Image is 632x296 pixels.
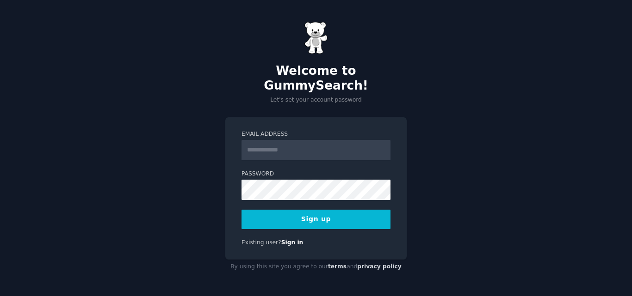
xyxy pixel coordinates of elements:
a: Sign in [281,239,304,246]
a: terms [328,263,347,270]
img: Gummy Bear [304,22,328,54]
label: Password [242,170,390,178]
label: Email Address [242,130,390,139]
a: privacy policy [357,263,402,270]
span: Existing user? [242,239,281,246]
button: Sign up [242,210,390,229]
h2: Welcome to GummySearch! [225,64,407,93]
p: Let's set your account password [225,96,407,104]
div: By using this site you agree to our and [225,260,407,274]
